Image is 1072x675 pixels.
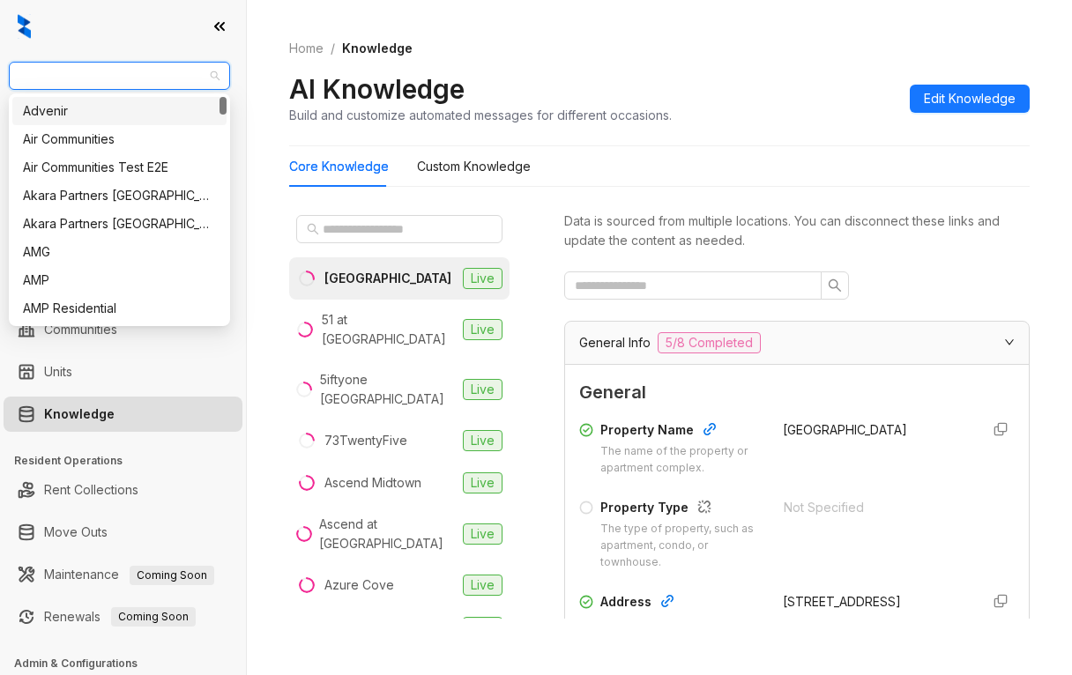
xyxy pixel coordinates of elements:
[322,310,456,349] div: 51 at [GEOGRAPHIC_DATA]
[463,523,502,545] span: Live
[44,599,196,634] a: RenewalsComing Soon
[4,354,242,389] li: Units
[23,101,216,121] div: Advenir
[4,515,242,550] li: Move Outs
[12,294,227,323] div: AMP Residential
[111,607,196,627] span: Coming Soon
[783,592,965,612] div: [STREET_ADDRESS]
[289,106,672,124] div: Build and customize automated messages for different occasions.
[12,238,227,266] div: AMG
[12,125,227,153] div: Air Communities
[4,599,242,634] li: Renewals
[828,278,842,293] span: search
[579,379,1015,406] span: General
[924,89,1016,108] span: Edit Knowledge
[23,242,216,262] div: AMG
[463,617,502,638] span: Live
[18,14,31,39] img: logo
[4,194,242,229] li: Leasing
[44,354,72,389] a: Units
[324,269,451,288] div: [GEOGRAPHIC_DATA]
[12,97,227,125] div: Advenir
[565,322,1029,364] div: General Info5/8 Completed
[324,618,447,637] div: Bay Vista Apartments
[783,422,907,437] span: [GEOGRAPHIC_DATA]
[324,473,421,493] div: Ascend Midtown
[23,214,216,234] div: Akara Partners [GEOGRAPHIC_DATA]
[289,72,465,106] h2: AI Knowledge
[564,211,1030,250] div: Data is sourced from multiple locations. You can disconnect these links and update the content as...
[44,397,115,432] a: Knowledge
[331,39,335,58] li: /
[44,472,138,508] a: Rent Collections
[44,515,108,550] a: Move Outs
[4,236,242,271] li: Collections
[4,397,242,432] li: Knowledge
[600,592,762,615] div: Address
[463,379,502,400] span: Live
[289,157,389,176] div: Core Knowledge
[12,266,227,294] div: AMP
[23,130,216,149] div: Air Communities
[130,566,214,585] span: Coming Soon
[4,472,242,508] li: Rent Collections
[463,575,502,596] span: Live
[463,268,502,289] span: Live
[324,431,407,450] div: 73TwentyFive
[4,312,242,347] li: Communities
[600,498,763,521] div: Property Type
[463,319,502,340] span: Live
[600,615,762,665] div: The physical address of the property, including city, state, and postal code.
[320,370,456,409] div: 5iftyone [GEOGRAPHIC_DATA]
[784,498,967,517] div: Not Specified
[14,656,246,671] h3: Admin & Configurations
[4,118,242,153] li: Leads
[12,153,227,182] div: Air Communities Test E2E
[1004,337,1015,347] span: expanded
[342,41,413,56] span: Knowledge
[600,521,763,571] div: The type of property, such as apartment, condo, or townhouse.
[307,223,319,235] span: search
[23,158,216,177] div: Air Communities Test E2E
[658,332,761,353] span: 5/8 Completed
[23,299,216,318] div: AMP Residential
[417,157,531,176] div: Custom Knowledge
[600,420,762,443] div: Property Name
[14,453,246,469] h3: Resident Operations
[286,39,327,58] a: Home
[4,557,242,592] li: Maintenance
[12,210,227,238] div: Akara Partners Phoenix
[463,472,502,493] span: Live
[910,85,1030,113] button: Edit Knowledge
[319,515,456,553] div: Ascend at [GEOGRAPHIC_DATA]
[463,430,502,451] span: Live
[12,182,227,210] div: Akara Partners Nashville
[600,443,762,477] div: The name of the property or apartment complex.
[44,312,117,347] a: Communities
[324,575,394,595] div: Azure Cove
[23,186,216,205] div: Akara Partners [GEOGRAPHIC_DATA]
[19,63,220,89] span: RR Living
[579,333,651,352] span: General Info
[23,271,216,290] div: AMP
